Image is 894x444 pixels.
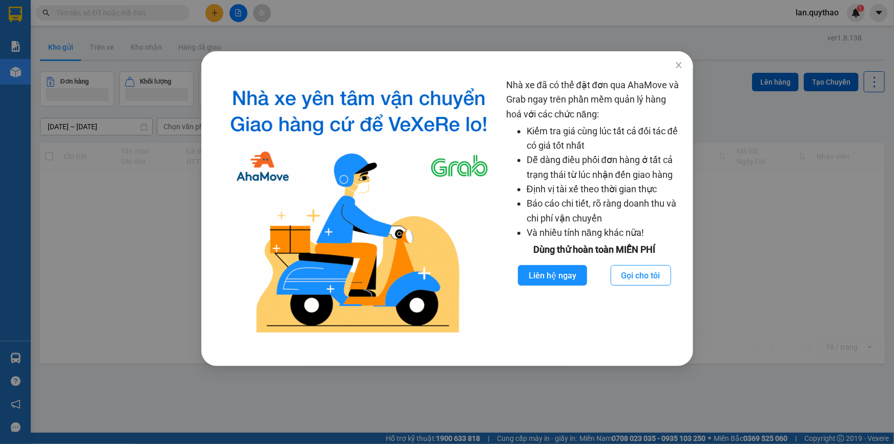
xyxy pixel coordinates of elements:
[610,265,671,286] button: Gọi cho tôi
[526,196,682,226] li: Báo cáo chi tiết, rõ ràng doanh thu và chi phí vận chuyển
[528,269,576,282] span: Liên hệ ngay
[506,78,682,340] div: Nhà xe đã có thể đặt đơn qua AhaMove và Grab ngay trên phần mềm quản lý hàng hoá với các chức năng:
[621,269,660,282] span: Gọi cho tôi
[526,182,682,196] li: Định vị tài xế theo thời gian thực
[220,78,498,340] img: logo
[517,265,587,286] button: Liên hệ ngay
[526,153,682,182] li: Dễ dàng điều phối đơn hàng ở tất cả trạng thái từ lúc nhận đến giao hàng
[526,124,682,153] li: Kiểm tra giá cùng lúc tất cả đối tác để có giá tốt nhất
[526,226,682,240] li: Và nhiều tính năng khác nữa!
[674,61,682,69] span: close
[664,51,693,80] button: Close
[506,243,682,257] div: Dùng thử hoàn toàn MIỄN PHÍ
